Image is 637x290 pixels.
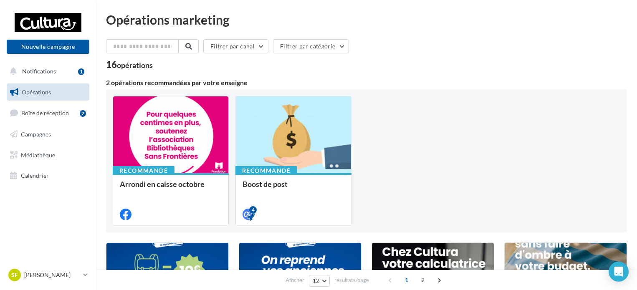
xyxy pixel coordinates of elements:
div: 4 [249,206,257,214]
span: Boîte de réception [21,109,69,116]
div: Boost de post [243,180,344,197]
span: Médiathèque [21,151,55,158]
button: Nouvelle campagne [7,40,89,54]
div: Arrondi en caisse octobre [120,180,222,197]
a: Boîte de réception2 [5,104,91,122]
div: 16 [106,60,153,69]
span: Opérations [22,88,51,96]
div: Recommandé [113,166,174,175]
a: Campagnes [5,126,91,143]
div: Open Intercom Messenger [609,262,629,282]
a: SF [PERSON_NAME] [7,267,89,283]
button: Notifications 1 [5,63,88,80]
span: 2 [416,273,430,287]
div: opérations [117,61,153,69]
span: 1 [400,273,413,287]
a: Médiathèque [5,146,91,164]
div: 2 opérations recommandées par votre enseigne [106,79,627,86]
button: Filtrer par canal [203,39,268,53]
span: Notifications [22,68,56,75]
p: [PERSON_NAME] [24,271,80,279]
a: Calendrier [5,167,91,184]
span: 12 [313,277,320,284]
button: 12 [309,275,330,287]
div: 1 [78,68,84,75]
span: résultats/page [334,276,369,284]
span: Afficher [286,276,304,284]
div: Opérations marketing [106,13,627,26]
a: Opérations [5,83,91,101]
div: Recommandé [235,166,297,175]
div: 2 [80,110,86,117]
span: SF [11,271,18,279]
span: Calendrier [21,172,49,179]
span: Campagnes [21,131,51,138]
button: Filtrer par catégorie [273,39,349,53]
